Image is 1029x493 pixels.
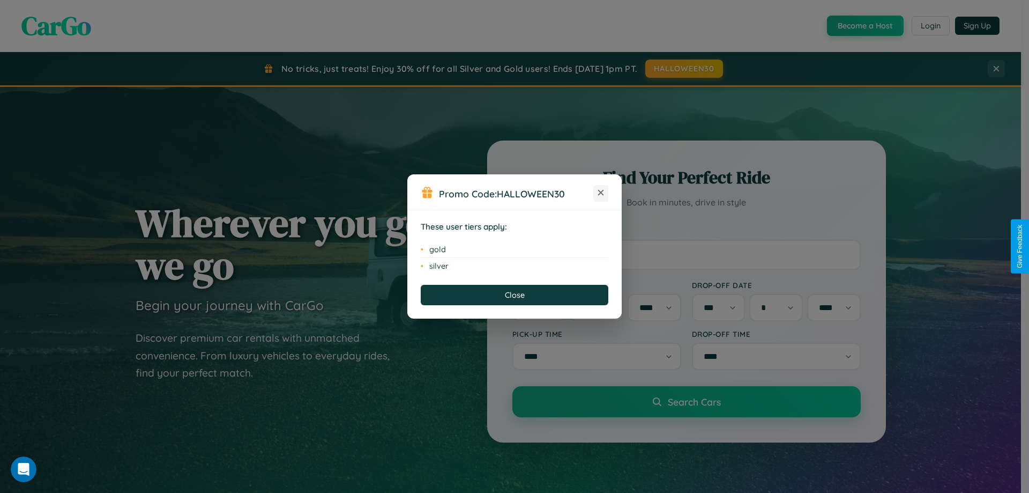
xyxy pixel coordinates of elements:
[421,258,608,274] li: silver
[421,285,608,305] button: Close
[421,222,507,232] strong: These user tiers apply:
[439,188,593,200] h3: Promo Code:
[497,188,565,200] b: HALLOWEEN30
[1016,225,1024,268] div: Give Feedback
[421,241,608,258] li: gold
[11,457,36,482] iframe: Intercom live chat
